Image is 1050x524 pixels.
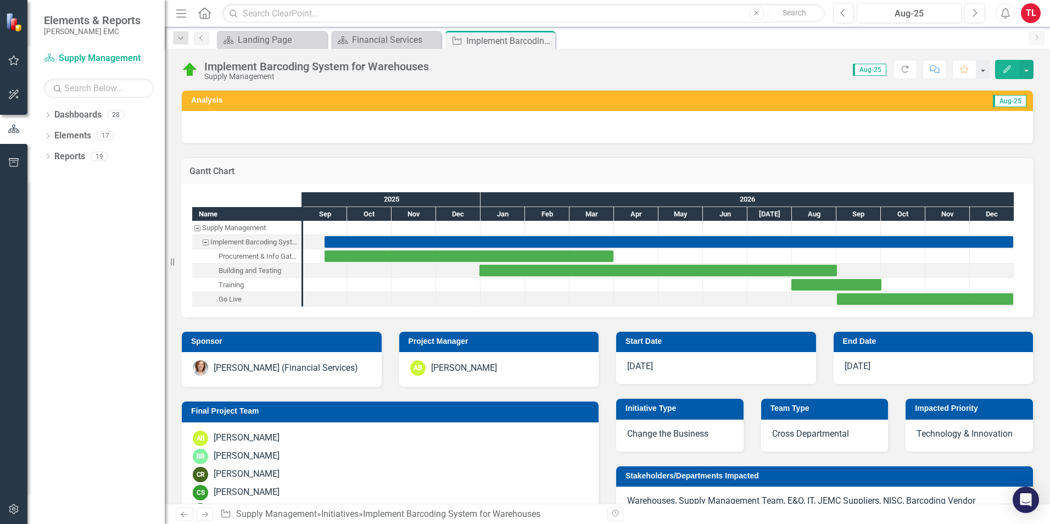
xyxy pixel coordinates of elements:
h3: Analysis [191,96,590,104]
div: Landing Page [238,33,324,47]
div: Jul [747,207,792,221]
div: Task: Supply Management Start date: 2025-08-01 End date: 2025-08-02 [192,221,301,235]
div: Task: Start date: 2026-07-31 End date: 2026-10-01 [192,278,301,292]
h3: Team Type [770,404,883,412]
div: Mar [569,207,614,221]
div: Building and Testing [219,264,281,278]
div: Name [192,207,301,221]
div: 2025 [303,192,481,207]
div: Task: Start date: 2026-09-01 End date: 2026-12-31 [192,292,301,306]
span: Change the Business [627,428,708,439]
div: Implement Barcoding System for Warehouses [204,60,429,73]
div: May [658,207,703,221]
h3: End Date [843,337,1028,345]
input: Search Below... [44,79,154,98]
span: Aug-25 [853,64,886,76]
div: Feb [525,207,569,221]
span: Technology & Innovation [917,428,1013,439]
h3: Initiative Type [625,404,738,412]
div: Supply Management [192,221,301,235]
div: Task: Start date: 2026-07-31 End date: 2026-10-01 [791,279,881,291]
div: Implement Barcoding System for Warehouses [210,235,298,249]
h3: Impacted Priority [915,404,1027,412]
div: BB [193,449,208,464]
div: Oct [347,207,392,221]
div: Task: Start date: 2025-09-15 End date: 2026-12-31 [192,235,301,249]
div: AB [410,360,426,376]
div: 19 [91,152,108,161]
div: [PERSON_NAME] [214,486,280,499]
div: Task: Start date: 2025-09-15 End date: 2026-03-31 [192,249,301,264]
div: Task: Start date: 2025-12-31 End date: 2026-09-01 [479,265,837,276]
div: 28 [107,110,125,120]
div: 2026 [481,192,1014,207]
span: Aug-25 [993,95,1026,107]
div: JS [193,503,208,519]
div: Training [192,278,301,292]
img: Leslie McMillin [193,360,208,376]
h3: Sponsor [191,337,376,345]
a: Financial Services [334,33,438,47]
a: Initiatives [321,509,359,519]
span: Cross Departmental [772,428,849,439]
div: Training [219,278,244,292]
div: Supply Management [204,73,429,81]
div: Aug [792,207,836,221]
button: Aug-25 [857,3,962,23]
div: Go Live [192,292,301,306]
input: Search ClearPoint... [222,4,825,23]
div: Sep [836,207,881,221]
div: [PERSON_NAME] [214,450,280,462]
div: [PERSON_NAME] [214,432,280,444]
div: TL [1021,3,1041,23]
div: Open Intercom Messenger [1013,487,1039,513]
h3: Final Project Team [191,407,593,415]
small: [PERSON_NAME] EMC [44,27,141,36]
div: Procurement & Info Gathering [219,249,298,264]
div: 17 [97,131,114,141]
a: Landing Page [220,33,324,47]
img: At Target [181,61,199,79]
h3: Stakeholders/Departments Impacted [625,472,1027,480]
div: Task: Start date: 2025-09-15 End date: 2026-03-31 [325,250,613,262]
div: Implement Barcoding System for Warehouses [192,235,301,249]
span: [DATE] [845,361,870,371]
div: Implement Barcoding System for Warehouses [466,34,552,48]
div: Jun [703,207,747,221]
div: [PERSON_NAME] (Financial Services) [214,362,358,375]
h3: Gantt Chart [189,166,1025,176]
h3: Start Date [625,337,811,345]
span: Search [783,8,806,17]
div: [PERSON_NAME] [214,468,280,481]
div: Nov [392,207,436,221]
span: [DATE] [627,361,653,371]
div: Procurement & Info Gathering [192,249,301,264]
a: Reports [54,150,85,163]
a: Dashboards [54,109,102,121]
div: Jan [481,207,525,221]
div: Oct [881,207,925,221]
p: Warehouses, Supply Management Team, E&O, IT, JEMC Suppliers, NISC, Barcoding Vendor [627,495,1022,508]
div: Aug-25 [861,7,958,20]
div: Dec [436,207,481,221]
button: Search [767,5,822,21]
div: Task: Start date: 2025-09-15 End date: 2026-12-31 [325,236,1013,248]
div: Supply Management [202,221,266,235]
img: ClearPoint Strategy [5,13,25,32]
div: » » [220,508,599,521]
a: Elements [54,130,91,142]
div: AB [193,431,208,446]
a: Supply Management [44,52,154,65]
div: Implement Barcoding System for Warehouses [363,509,540,519]
div: Task: Start date: 2026-09-01 End date: 2026-12-31 [837,293,1013,305]
div: [PERSON_NAME] [431,362,497,375]
span: Elements & Reports [44,14,141,27]
a: Supply Management [236,509,317,519]
div: Sep [303,207,347,221]
div: Dec [970,207,1014,221]
div: CR [193,467,208,482]
div: Apr [614,207,658,221]
div: Go Live [219,292,242,306]
div: Financial Services [352,33,438,47]
div: Task: Start date: 2025-12-31 End date: 2026-09-01 [192,264,301,278]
